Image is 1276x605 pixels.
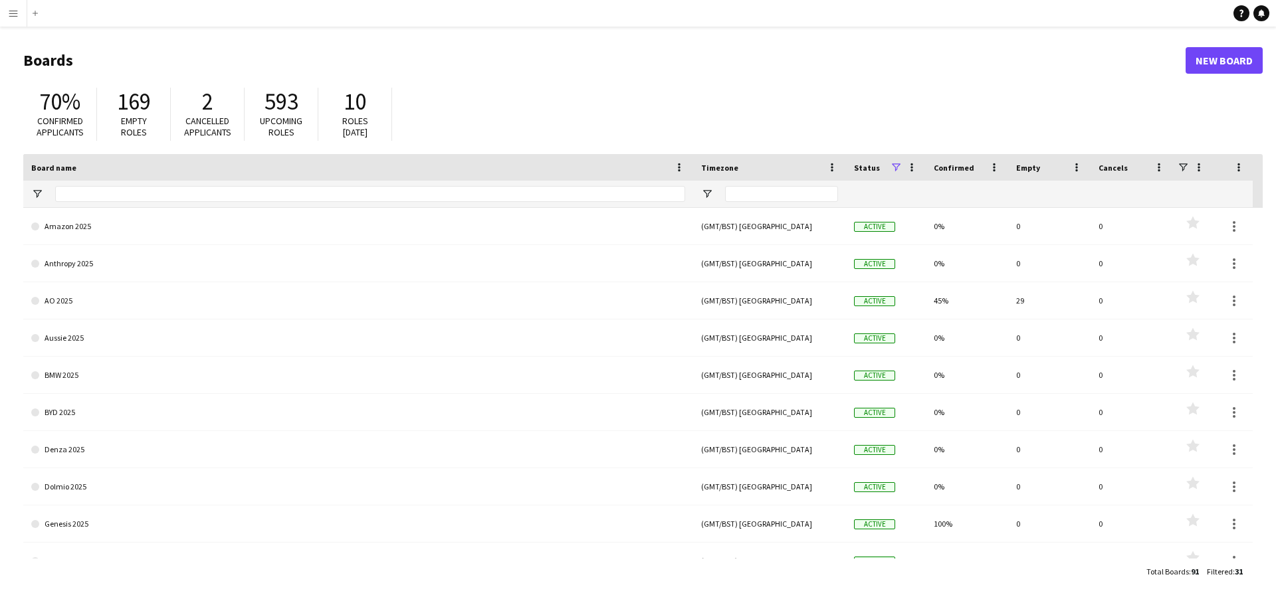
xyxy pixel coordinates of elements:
h1: Boards [23,50,1186,70]
span: Cancelled applicants [184,115,231,138]
button: Open Filter Menu [31,188,43,200]
div: 0 [1008,468,1091,505]
a: Amazon 2025 [31,208,685,245]
div: 0% [926,245,1008,282]
div: (GMT/BST) [GEOGRAPHIC_DATA] [693,357,846,393]
div: 29 [1008,282,1091,319]
span: Active [854,259,895,269]
div: 0 [1091,282,1173,319]
span: Empty [1016,163,1040,173]
div: (GMT/BST) [GEOGRAPHIC_DATA] [693,431,846,468]
span: Active [854,296,895,306]
div: : [1146,559,1199,584]
div: 0% [926,431,1008,468]
div: 45% [926,282,1008,319]
span: 10 [344,87,366,116]
a: Aussie 2025 [31,319,685,357]
span: Filtered [1207,566,1233,576]
div: (GMT/BST) [GEOGRAPHIC_DATA] [693,394,846,430]
div: 0% [926,468,1008,505]
span: Confirmed applicants [37,115,84,138]
span: Roles [DATE] [342,115,368,138]
div: : [1207,559,1243,584]
span: Active [854,445,895,455]
div: 0 [1091,431,1173,468]
div: 0 [1091,394,1173,430]
button: Open Filter Menu [701,188,713,200]
div: (GMT/BST) [GEOGRAPHIC_DATA] [693,468,846,505]
div: 0 [1008,357,1091,393]
span: 91 [1191,566,1199,576]
span: Active [854,519,895,529]
span: Active [854,408,895,418]
span: Active [854,557,895,566]
input: Timezone Filter Input [725,186,838,202]
div: 0 [1091,468,1173,505]
a: HeyMo 2025 [31,543,685,580]
div: 0 [1091,245,1173,282]
a: Denza 2025 [31,431,685,468]
div: (GMT/BST) [GEOGRAPHIC_DATA] [693,505,846,542]
div: (GMT/BST) [GEOGRAPHIC_DATA] [693,282,846,319]
a: AO 2025 [31,282,685,319]
div: 0 [1008,431,1091,468]
div: 0 [1091,208,1173,244]
span: 31 [1235,566,1243,576]
a: Genesis 2025 [31,505,685,543]
a: BYD 2025 [31,394,685,431]
div: 100% [926,505,1008,542]
div: (GMT/BST) [GEOGRAPHIC_DATA] [693,245,846,282]
span: Active [854,333,895,343]
span: Upcoming roles [260,115,302,138]
span: Board name [31,163,76,173]
span: 2 [202,87,213,116]
input: Board name Filter Input [55,186,685,202]
div: 0 [1008,394,1091,430]
div: 0 [1091,319,1173,356]
div: 0% [926,357,1008,393]
span: 169 [117,87,151,116]
span: Active [854,371,895,381]
div: 0% [926,319,1008,356]
div: 0% [926,208,1008,244]
span: Cancels [1099,163,1128,173]
div: 0 [1008,245,1091,282]
div: 0 [1008,208,1091,244]
a: Dolmio 2025 [31,468,685,505]
span: Active [854,482,895,492]
div: (GMT/BST) [GEOGRAPHIC_DATA] [693,319,846,356]
span: Status [854,163,880,173]
span: 593 [265,87,298,116]
span: Active [854,222,895,232]
span: Timezone [701,163,738,173]
span: Empty roles [121,115,147,138]
a: New Board [1186,47,1263,74]
div: (GMT/BST) [GEOGRAPHIC_DATA] [693,543,846,579]
div: 0 [1008,505,1091,542]
div: 0 [1091,357,1173,393]
div: 0 [1008,543,1091,579]
div: 0% [926,394,1008,430]
div: 0 [1091,543,1173,579]
a: Anthropy 2025 [31,245,685,282]
a: BMW 2025 [31,357,685,394]
div: 0 [1091,505,1173,542]
span: Confirmed [934,163,974,173]
span: Total Boards [1146,566,1189,576]
span: 70% [39,87,80,116]
div: (GMT/BST) [GEOGRAPHIC_DATA] [693,208,846,244]
div: 0% [926,543,1008,579]
div: 0 [1008,319,1091,356]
